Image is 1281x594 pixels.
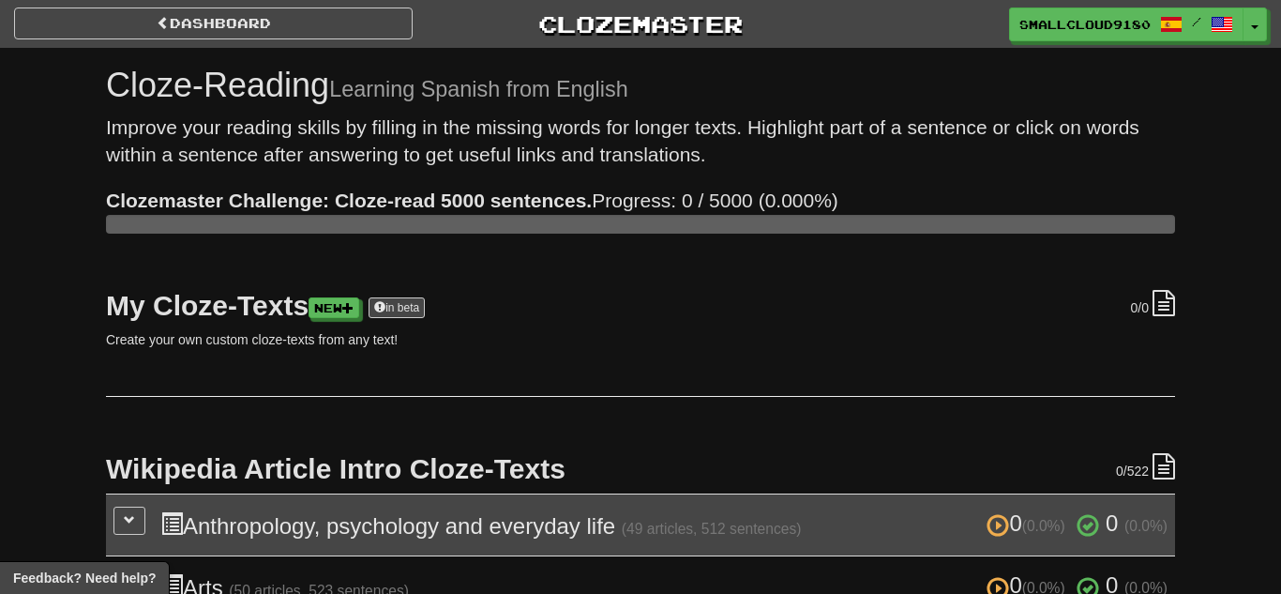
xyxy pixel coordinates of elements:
span: 0 [987,510,1071,536]
div: /0 [1131,290,1175,317]
h2: Wikipedia Article Intro Cloze-Texts [106,453,1175,484]
small: (49 articles, 512 sentences) [622,521,802,537]
div: /522 [1116,453,1175,480]
span: Open feedback widget [13,569,156,587]
span: Progress: 0 / 5000 (0.000%) [106,190,838,211]
a: Dashboard [14,8,413,39]
a: New [309,297,359,318]
a: Clozemaster [441,8,839,40]
small: Learning Spanish from English [329,77,628,101]
p: Create your own custom cloze-texts from any text! [106,330,1175,349]
strong: Clozemaster Challenge: Cloze-read 5000 sentences. [106,190,592,211]
h3: Anthropology, psychology and everyday life [160,511,1168,539]
span: / [1192,15,1201,28]
h1: Cloze-Reading [106,67,1175,104]
a: SmallCloud9180 / [1009,8,1243,41]
small: (0.0%) [1022,518,1065,534]
p: Improve your reading skills by filling in the missing words for longer texts. Highlight part of a... [106,114,1175,169]
a: in beta [369,297,425,318]
span: 0 [1116,464,1123,479]
span: SmallCloud9180 [1019,16,1151,33]
small: (0.0%) [1124,518,1168,534]
span: 0 [1131,300,1138,315]
span: 0 [1106,510,1118,536]
h2: My Cloze-Texts [106,290,1175,321]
